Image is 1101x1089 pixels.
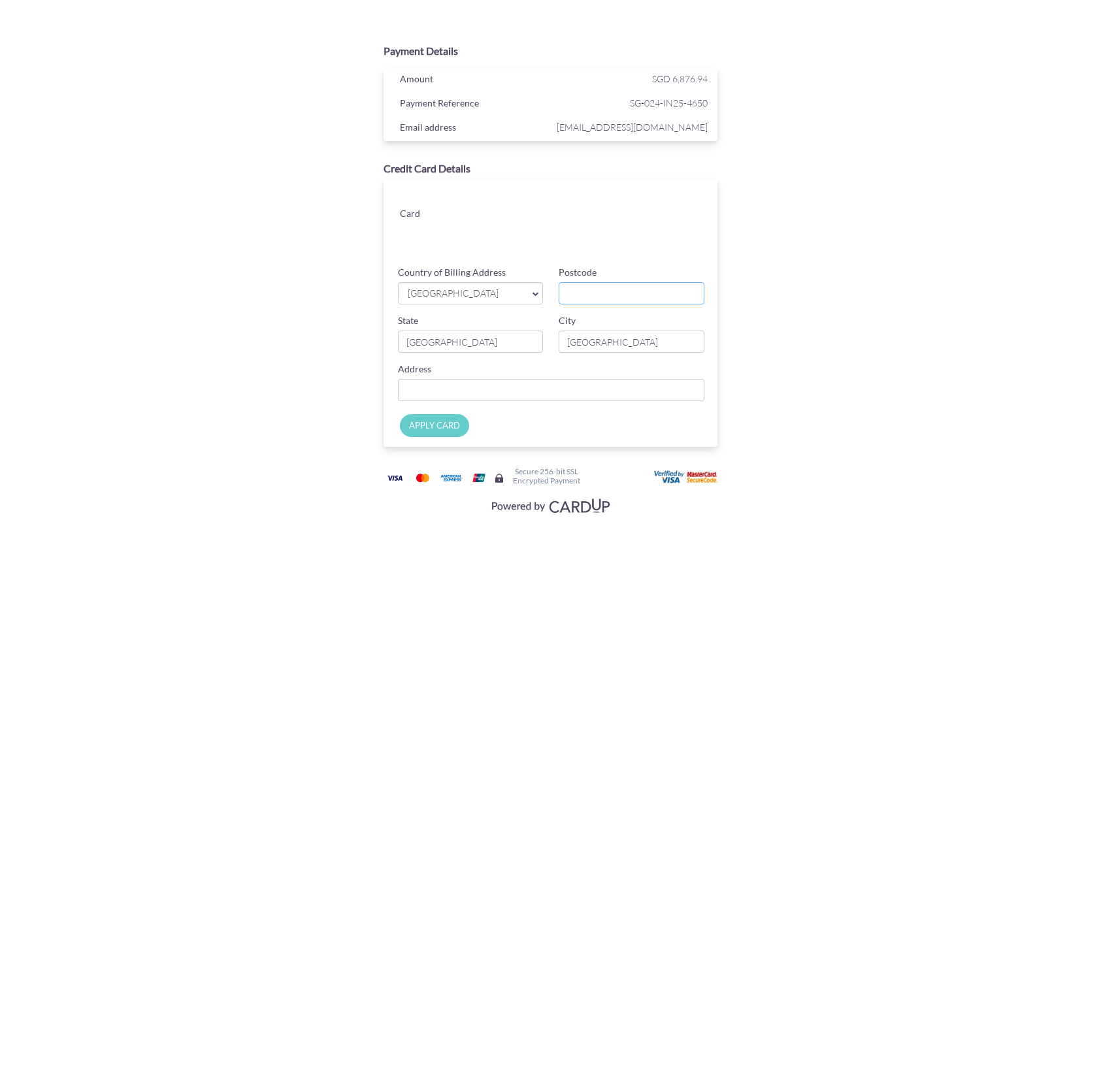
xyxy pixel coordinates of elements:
[384,161,718,176] div: Credit Card Details
[438,470,464,486] img: American Express
[482,221,593,244] iframe: Secure card expiration date input frame
[390,95,554,114] div: Payment Reference
[390,119,554,138] div: Email address
[400,414,469,437] input: APPLY CARD
[494,473,504,483] img: Secure lock
[398,266,506,279] label: Country of Billing Address
[652,73,708,84] span: SGD 6,876.94
[553,95,708,111] span: SG-024-IN25-4650
[382,470,408,486] img: Visa
[553,119,708,135] span: [EMAIL_ADDRESS][DOMAIN_NAME]
[398,314,418,327] label: State
[654,470,719,485] img: User card
[384,44,718,59] div: Payment Details
[406,287,522,301] span: [GEOGRAPHIC_DATA]
[390,205,472,225] div: Card
[398,363,431,376] label: Address
[559,266,597,279] label: Postcode
[595,221,706,244] iframe: Secure card security code input frame
[466,470,492,486] img: Union Pay
[390,71,554,90] div: Amount
[410,470,436,486] img: Mastercard
[482,192,706,216] iframe: Secure card number input frame
[485,493,616,517] img: Visa, Mastercard
[513,467,580,484] h6: Secure 256-bit SSL Encrypted Payment
[398,282,544,304] a: [GEOGRAPHIC_DATA]
[559,314,576,327] label: City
